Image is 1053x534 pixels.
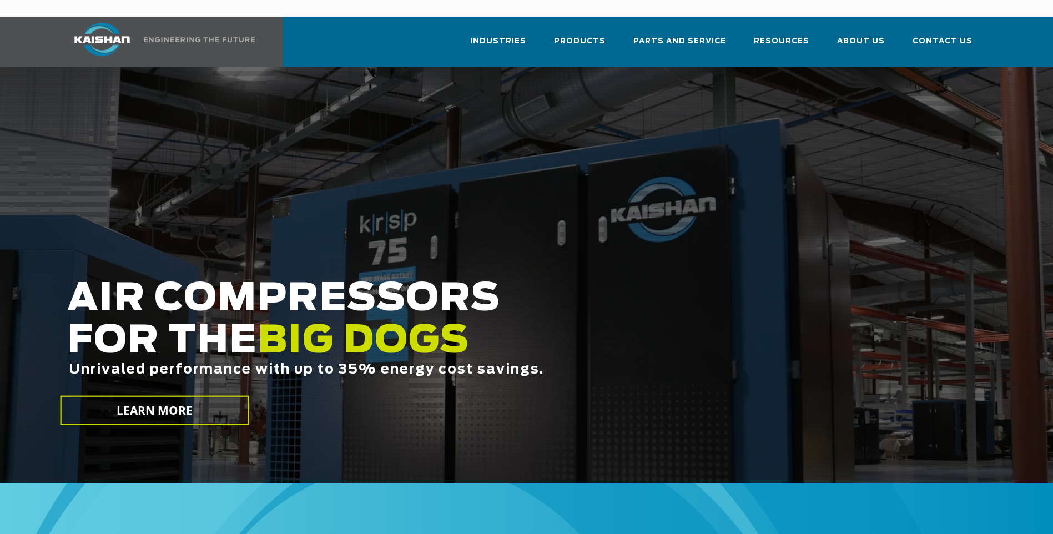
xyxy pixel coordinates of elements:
[116,402,193,419] span: LEARN MORE
[754,35,809,48] span: Resources
[554,27,606,64] a: Products
[754,27,809,64] a: Resources
[554,35,606,48] span: Products
[61,17,257,67] a: Kaishan USA
[60,396,249,425] a: LEARN MORE
[69,363,544,376] span: Unrivaled performance with up to 35% energy cost savings.
[67,278,831,412] h2: AIR COMPRESSORS FOR THE
[633,35,726,48] span: Parts and Service
[633,27,726,64] a: Parts and Service
[470,35,526,48] span: Industries
[837,35,885,48] span: About Us
[258,323,470,360] span: BIG DOGS
[61,23,144,56] img: kaishan logo
[837,27,885,64] a: About Us
[913,27,973,64] a: Contact Us
[144,37,255,42] img: Engineering the future
[470,27,526,64] a: Industries
[913,35,973,48] span: Contact Us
